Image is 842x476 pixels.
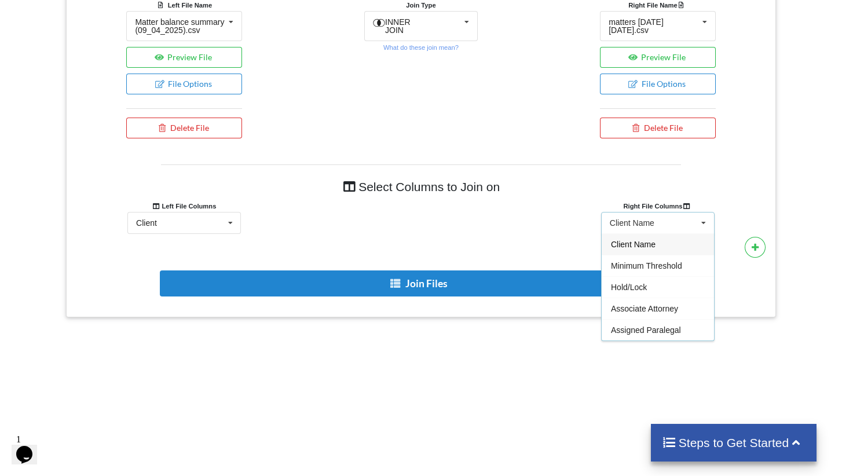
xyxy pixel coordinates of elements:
b: Right File Name [628,2,687,9]
small: What do these join mean? [383,44,459,51]
span: Assigned Paralegal [611,325,681,335]
iframe: chat widget [12,430,49,464]
b: Right File Columns [624,203,693,210]
div: matters [DATE] [DATE].csv [609,18,698,34]
b: Left File Name [168,2,212,9]
button: Delete File [600,118,715,138]
span: Client Name [611,240,656,249]
div: Client Name [610,219,654,227]
span: Associate Attorney [611,304,678,313]
b: Left File Columns [152,203,217,210]
span: Minimum Threshold [611,261,682,270]
button: Join Files [160,270,679,296]
button: File Options [126,74,241,94]
span: INNER JOIN [385,17,411,35]
span: Hold/Lock [611,283,647,292]
div: Matter balance summary (09_04_2025).csv [135,18,224,34]
button: File Options [600,74,715,94]
div: Client [136,219,157,227]
button: Preview File [600,47,715,68]
button: Delete File [126,118,241,138]
h4: Steps to Get Started [662,435,806,450]
button: Preview File [126,47,241,68]
b: Join Type [406,2,435,9]
h4: Select Columns to Join on [161,174,680,200]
